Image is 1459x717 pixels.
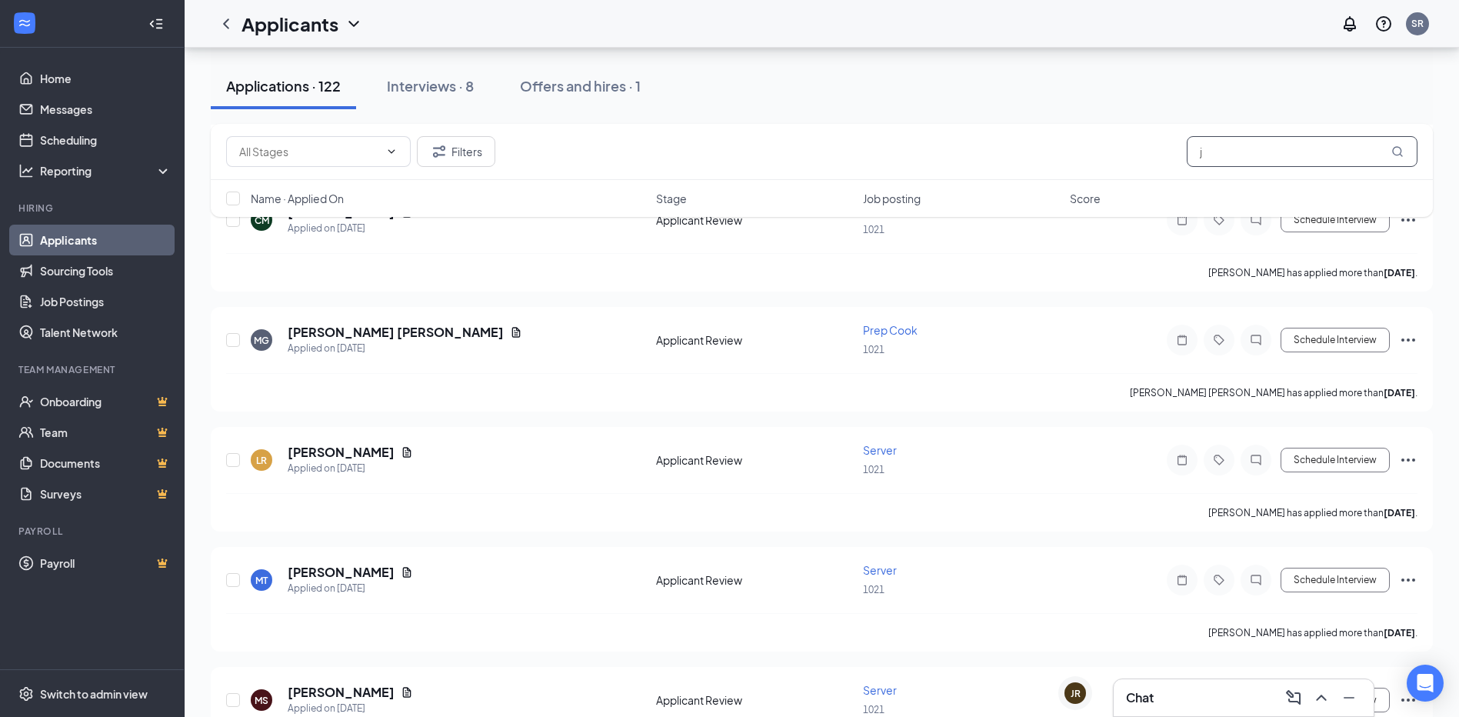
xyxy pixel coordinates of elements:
[1411,17,1424,30] div: SR
[1173,574,1191,586] svg: Note
[1071,687,1081,700] div: JR
[1407,665,1444,702] div: Open Intercom Messenger
[40,225,172,255] a: Applicants
[1384,627,1415,639] b: [DATE]
[217,15,235,33] svg: ChevronLeft
[656,452,854,468] div: Applicant Review
[345,15,363,33] svg: ChevronDown
[863,191,921,206] span: Job posting
[863,464,884,475] span: 1021
[656,572,854,588] div: Applicant Review
[520,76,641,95] div: Offers and hires · 1
[18,202,168,215] div: Hiring
[148,16,164,32] svg: Collapse
[1210,454,1228,466] svg: Tag
[1384,267,1415,278] b: [DATE]
[1337,685,1361,710] button: Minimize
[1399,691,1417,709] svg: Ellipses
[1391,145,1404,158] svg: MagnifyingGlass
[288,341,522,356] div: Applied on [DATE]
[656,332,854,348] div: Applicant Review
[1173,334,1191,346] svg: Note
[1309,685,1334,710] button: ChevronUp
[1374,15,1393,33] svg: QuestionInfo
[255,574,268,587] div: MT
[40,548,172,579] a: PayrollCrown
[40,417,172,448] a: TeamCrown
[1247,454,1265,466] svg: ChatInactive
[1281,328,1390,352] button: Schedule Interview
[18,363,168,376] div: Team Management
[18,686,34,702] svg: Settings
[1284,689,1303,707] svg: ComposeMessage
[1208,506,1417,519] p: [PERSON_NAME] has applied more than .
[1341,15,1359,33] svg: Notifications
[1384,507,1415,519] b: [DATE]
[251,191,344,206] span: Name · Applied On
[288,444,395,461] h5: [PERSON_NAME]
[288,564,395,581] h5: [PERSON_NAME]
[863,683,897,697] span: Server
[387,76,474,95] div: Interviews · 8
[288,684,395,701] h5: [PERSON_NAME]
[40,479,172,509] a: SurveysCrown
[1399,451,1417,469] svg: Ellipses
[863,584,884,595] span: 1021
[1187,136,1417,167] input: Search in applications
[1130,386,1417,399] p: [PERSON_NAME] [PERSON_NAME] has applied more than .
[40,125,172,155] a: Scheduling
[40,94,172,125] a: Messages
[1281,568,1390,592] button: Schedule Interview
[40,448,172,479] a: DocumentsCrown
[656,191,687,206] span: Stage
[256,454,267,467] div: LR
[40,386,172,417] a: OnboardingCrown
[226,76,341,95] div: Applications · 122
[288,324,504,341] h5: [PERSON_NAME] [PERSON_NAME]
[1247,334,1265,346] svg: ChatInactive
[1399,331,1417,349] svg: Ellipses
[1126,689,1154,706] h3: Chat
[288,461,413,476] div: Applied on [DATE]
[1340,689,1358,707] svg: Minimize
[417,136,495,167] button: Filter Filters
[40,286,172,317] a: Job Postings
[1208,266,1417,279] p: [PERSON_NAME] has applied more than .
[863,704,884,715] span: 1021
[239,143,379,160] input: All Stages
[288,581,413,596] div: Applied on [DATE]
[40,317,172,348] a: Talent Network
[254,334,269,347] div: MG
[18,163,34,178] svg: Analysis
[17,15,32,31] svg: WorkstreamLogo
[40,686,148,702] div: Switch to admin view
[863,344,884,355] span: 1021
[1210,334,1228,346] svg: Tag
[401,566,413,579] svg: Document
[40,63,172,94] a: Home
[863,323,918,337] span: Prep Cook
[1312,689,1331,707] svg: ChevronUp
[510,326,522,338] svg: Document
[1399,571,1417,589] svg: Ellipses
[1247,574,1265,586] svg: ChatInactive
[1384,387,1415,399] b: [DATE]
[1281,448,1390,472] button: Schedule Interview
[401,446,413,459] svg: Document
[40,163,172,178] div: Reporting
[385,145,398,158] svg: ChevronDown
[1070,191,1101,206] span: Score
[288,701,413,716] div: Applied on [DATE]
[863,443,897,457] span: Server
[18,525,168,538] div: Payroll
[1208,626,1417,639] p: [PERSON_NAME] has applied more than .
[1210,574,1228,586] svg: Tag
[1173,454,1191,466] svg: Note
[255,694,268,707] div: MS
[430,142,448,161] svg: Filter
[40,255,172,286] a: Sourcing Tools
[1281,685,1306,710] button: ComposeMessage
[656,692,854,708] div: Applicant Review
[863,563,897,577] span: Server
